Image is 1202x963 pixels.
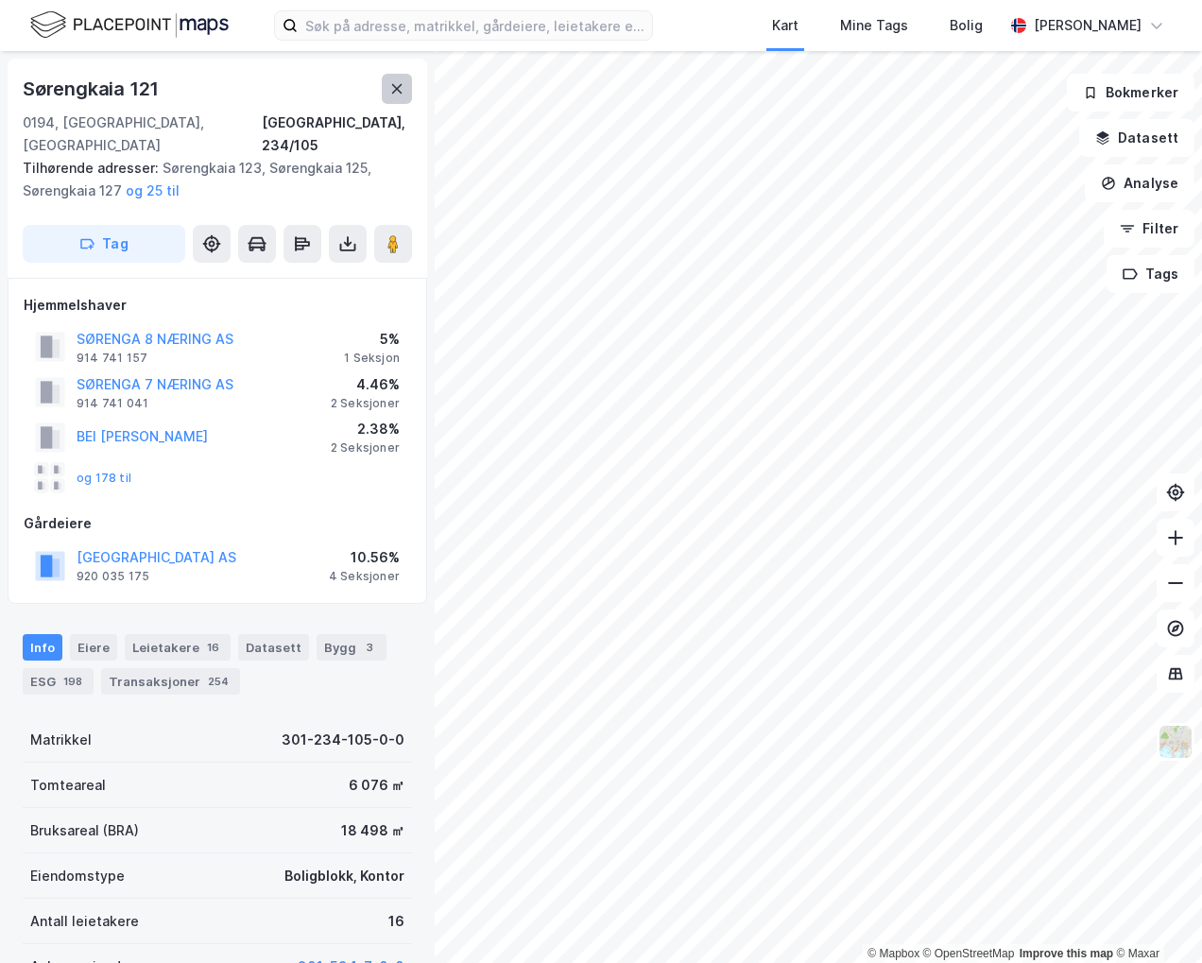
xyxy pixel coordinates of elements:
div: Hjemmelshaver [24,294,411,317]
textarea: Message… [16,579,362,611]
div: Leietakere [125,634,231,661]
button: Tag [23,225,185,263]
div: 2.38% [331,418,400,440]
button: Bokmerker [1067,74,1194,112]
div: Bolig [950,14,983,37]
div: [PERSON_NAME] [1034,14,1142,37]
p: Active over [DATE] [92,24,206,43]
div: Close [332,8,366,42]
iframe: Chat Widget [1108,872,1202,963]
img: Z [1158,724,1193,760]
div: 5% [344,328,400,351]
div: Tomteareal [30,774,106,797]
img: logo.f888ab2527a4732fd821a326f86c7f29.svg [30,9,229,42]
div: 4.46% [331,373,400,396]
div: 301-234-105-0-0 [282,729,404,751]
div: Om det er du lurer på så er det bare å ta kontakt her. [DEMOGRAPHIC_DATA] fornøyelse! [30,166,295,222]
div: Eiendomstype [30,865,125,887]
div: Sørengkaia 121 [23,74,163,104]
div: Antall leietakere [30,910,139,933]
button: Datasett [1079,119,1194,157]
div: ESG [23,668,94,695]
button: Send a message… [324,611,354,642]
div: 2 Seksjoner [331,396,400,411]
div: 18 498 ㎡ [341,819,404,842]
div: 914 741 041 [77,396,148,411]
span: Tilhørende adresser: [23,160,163,176]
div: Simen • 4m ago [30,237,124,249]
div: 3 [360,638,379,657]
div: 920 035 175 [77,569,149,584]
div: Info [23,634,62,661]
div: 1 Seksjon [344,351,400,366]
div: 254 [204,672,232,691]
div: 6 076 ㎡ [349,774,404,797]
a: OpenStreetMap [923,947,1015,960]
div: Simen says… [15,109,363,275]
div: Eiere [70,634,117,661]
button: Home [296,8,332,43]
a: Improve this map [1020,947,1113,960]
div: 16 [203,638,223,657]
div: Gårdeiere [24,512,411,535]
div: 10.56% [329,546,400,569]
a: Mapbox [867,947,919,960]
div: Kart [772,14,798,37]
div: Transaksjoner [101,668,240,695]
button: Filter [1104,210,1194,248]
div: Hei og velkommen til Newsec Maps, [PERSON_NAME]Om det er du lurer på så er det bare å ta kontakt ... [15,109,310,233]
h1: Simen [92,9,138,24]
div: Mine Tags [840,14,908,37]
div: 914 741 157 [77,351,147,366]
div: 2 Seksjoner [331,440,400,456]
div: 0194, [GEOGRAPHIC_DATA], [GEOGRAPHIC_DATA] [23,112,262,157]
button: Gif picker [60,619,75,634]
button: Upload attachment [90,619,105,634]
div: 198 [60,672,86,691]
div: Hei og velkommen til Newsec Maps, [PERSON_NAME] [30,120,295,157]
button: Analyse [1085,164,1194,202]
div: 4 Seksjoner [329,569,400,584]
div: Bruksareal (BRA) [30,819,139,842]
div: Matrikkel [30,729,92,751]
div: Bygg [317,634,386,661]
div: Sørengkaia 123, Sørengkaia 125, Sørengkaia 127 [23,157,397,202]
button: Tags [1107,255,1194,293]
button: Emoji picker [29,619,44,634]
div: Datasett [238,634,309,661]
div: 16 [388,910,404,933]
button: Start recording [120,619,135,634]
input: Søk på adresse, matrikkel, gårdeiere, leietakere eller personer [298,11,652,40]
div: Boligblokk, Kontor [284,865,404,887]
div: [GEOGRAPHIC_DATA], 234/105 [262,112,412,157]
